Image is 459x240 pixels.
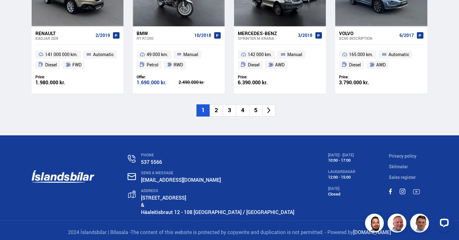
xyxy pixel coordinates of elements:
li: 1 [196,104,210,117]
div: BMW [137,30,192,36]
a: Renault Kadjar ZEN 2/2019 141 000 000 km. Automatic Diesel FWD Price: 1.980.000 kr. [32,26,123,93]
span: Automatic [389,51,409,58]
div: 12:00 - 15:00 [328,175,355,180]
div: Renault [35,30,93,36]
div: Offer: [137,75,179,79]
span: 6/2017 [399,33,414,38]
iframe: LiveChat chat widget [430,211,456,237]
div: 2.490.000 kr. [179,80,221,85]
a: Volvo XC60 INSCRIPTION 6/2017 165 000 km. Automatic Diesel AWD Price: 3.790.000 kr. [335,26,427,93]
span: RWD [174,61,183,69]
div: 10:00 - 17:00 [328,158,355,163]
span: 142 000 km. [248,51,272,58]
div: [DATE] [328,186,355,191]
span: The content of this website is protected by copywrite and duplication is not permitted. [131,229,324,236]
div: Price: [35,75,78,79]
div: [DATE] - [DATE] [328,153,355,157]
span: Manual [287,51,302,58]
div: PHONE [141,153,294,157]
div: 1.690.000 kr. [137,80,179,85]
li: 3 [223,104,236,117]
p: 2024 Íslandsbílar | Bílasala - [32,229,428,236]
span: Diesel [349,61,361,69]
span: AWD [275,61,284,69]
a: [DOMAIN_NAME] [353,229,391,236]
li: 2 [210,104,223,117]
strong: & [141,201,144,208]
a: Skilmalar [389,164,408,170]
a: Háaleitisbraut 12 - 108 [GEOGRAPHIC_DATA] / [GEOGRAPHIC_DATA] [141,209,294,216]
div: Kadjar ZEN [35,36,93,40]
a: Sales register [389,174,416,180]
span: 10/2018 [194,33,211,38]
div: RT R1200 [137,36,192,40]
a: [STREET_ADDRESS] [141,194,186,201]
div: Price: [339,75,381,79]
span: 141 000 000 km. [45,51,78,58]
span: Diesel [45,61,57,69]
img: gp4YpyYFnEr45R34.svg [128,190,136,198]
div: 6.390.000 kr. [238,80,280,85]
img: nHj8e-n-aHgjukTg.svg [128,173,136,180]
div: XC60 INSCRIPTION [339,36,397,40]
span: 2/2019 [96,33,110,38]
img: nhp88E3Fdnt1Opn2.png [366,215,385,233]
a: Mercedes-Benz Sprinter M.KRANA 3/2018 142 000 km. Manual Diesel AWD Price: 6.390.000 kr. [234,26,326,93]
span: - Powered by [325,229,353,236]
div: Price: [238,75,280,79]
span: Petrol [147,61,159,69]
div: Volvo [339,30,397,36]
div: 3.790.000 kr. [339,80,381,85]
div: SEND A MESSAGE [141,171,294,175]
li: 5 [249,104,262,117]
div: Closed [328,192,355,196]
img: siFngHWaQ9KaOqBr.png [389,215,407,233]
span: AWD [376,61,386,69]
span: 165 000 km. [349,51,373,58]
span: 49 000 km. [147,51,168,58]
span: Automatic [93,51,114,58]
a: Privacy policy [389,153,416,159]
span: Manual [183,51,198,58]
div: Mercedes-Benz [238,30,295,36]
span: Diesel [248,61,260,69]
a: BMW RT R1200 10/2018 49 000 km. Manual Petrol RWD Offer: 1.690.000 kr. 2.490.000 kr. [133,26,225,93]
div: Sprinter M.KRANA [238,36,295,40]
div: ADDRESS [141,189,294,193]
a: 537 5566 [141,159,162,165]
div: LAUGARDAGAR [328,170,355,174]
img: n0V2lOsqF3l1V2iz.svg [128,155,136,163]
div: 1.980.000 kr. [35,80,78,85]
img: FbJEzSuNWCJXmdc-.webp [411,215,430,233]
span: 3/2018 [298,33,312,38]
a: [EMAIL_ADDRESS][DOMAIN_NAME] [141,176,221,183]
span: FWD [72,61,81,69]
li: 4 [236,104,249,117]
